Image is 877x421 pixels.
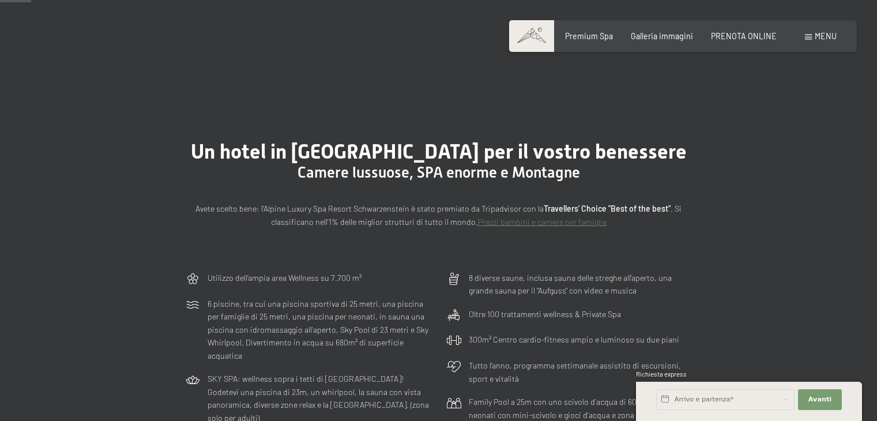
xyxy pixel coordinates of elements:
span: Consenso marketing* [327,238,414,249]
span: Un hotel in [GEOGRAPHIC_DATA] per il vostro benessere [191,140,687,163]
span: Menu [815,31,837,41]
span: Camere lussuose, SPA enorme e Montagne [298,164,580,181]
p: 300m² Centro cardio-fitness ampio e luminoso su due piani [469,333,679,347]
p: Utilizzo dell‘ampia area Wellness su 7.700 m² [208,272,362,285]
a: Premium Spa [565,31,613,41]
span: 1 [635,396,637,404]
a: Prezzi bambini e camere per famiglie [478,217,607,227]
a: PRENOTA ONLINE [711,31,777,41]
p: 8 diverse saune, inclusa sauna delle streghe all’aperto, una grande sauna per il "Aufguss" con vi... [469,272,692,298]
a: Galleria immagini [631,31,693,41]
p: 6 piscine, tra cui una piscina sportiva di 25 metri, una piscina per famiglie di 25 metri, una pi... [208,298,431,363]
span: Avanti [808,395,831,404]
strong: Travellers' Choice "Best of the best" [544,204,671,213]
p: Avete scelto bene: l’Alpine Luxury Spa Resort Schwarzenstein è stato premiato da Tripadvisor con ... [185,202,692,228]
span: Richiesta express [636,370,687,378]
p: Oltre 100 trattamenti wellness & Private Spa [469,308,621,321]
button: Avanti [798,389,842,410]
p: Tutto l’anno, programma settimanale assistito di escursioni, sport e vitalità [469,359,692,385]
